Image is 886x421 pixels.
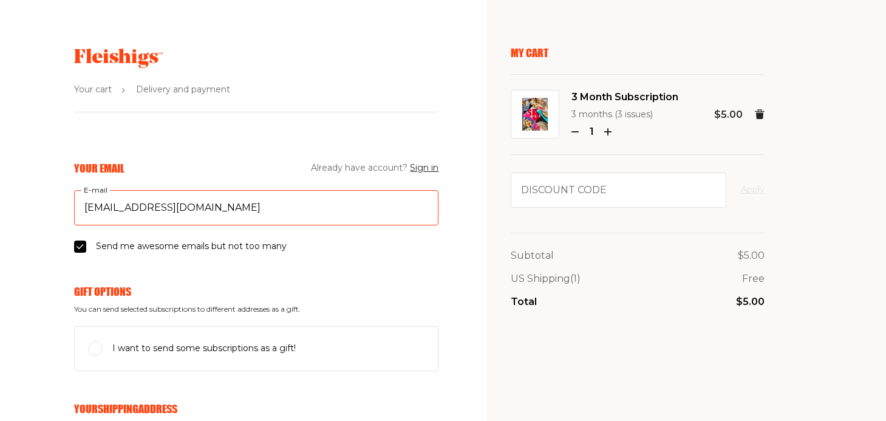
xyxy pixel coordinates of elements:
[714,107,743,123] p: $5.00
[571,108,678,122] p: 3 months (3 issues)
[96,239,287,254] span: Send me awesome emails but not too many
[136,83,230,97] span: Delivery and payment
[88,341,103,356] input: I want to send some subscriptions as a gift!
[74,285,438,298] h6: Gift Options
[742,271,765,287] p: Free
[741,183,765,197] button: Apply
[511,46,765,60] p: My Cart
[74,190,438,225] input: E-mail
[74,402,438,416] h6: Your Shipping Address
[410,161,438,176] button: Sign in
[311,161,438,176] span: Already have account?
[74,305,438,313] span: You can send selected subscriptions to different addresses as a gift.
[74,162,124,175] h6: Your Email
[511,271,581,287] p: US Shipping (1)
[511,294,537,310] p: Total
[571,89,678,105] span: 3 Month Subscription
[522,98,548,131] img: Annual Subscription Image
[511,248,554,264] p: Subtotal
[74,241,86,253] input: Send me awesome emails but not too many
[584,124,599,140] p: 1
[511,173,726,208] input: Discount code
[736,294,765,310] p: $5.00
[74,83,112,97] span: Your cart
[81,183,110,197] label: E-mail
[112,341,296,356] span: I want to send some subscriptions as a gift!
[738,248,765,264] p: $5.00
